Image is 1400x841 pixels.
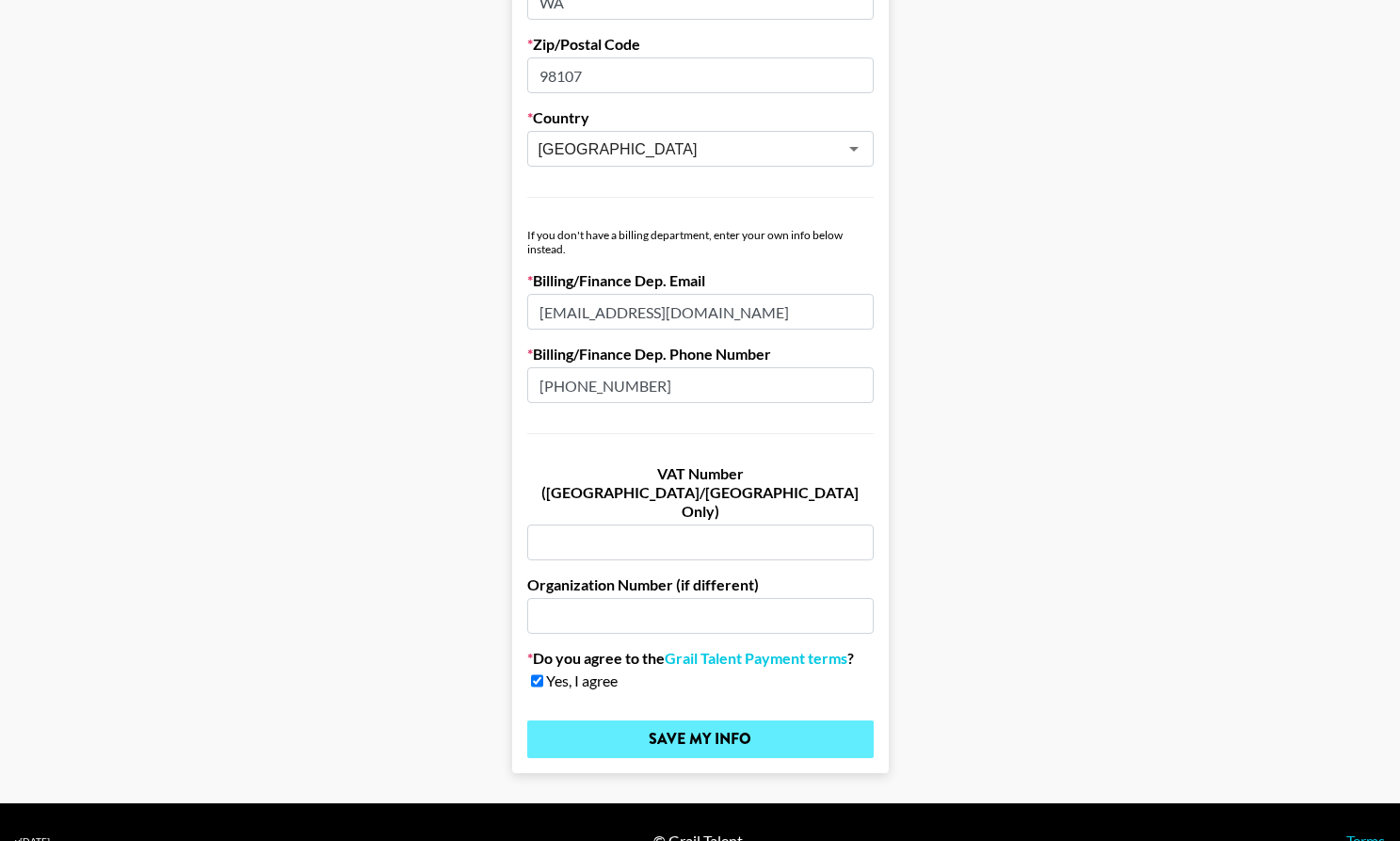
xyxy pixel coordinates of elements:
div: If you don't have a billing department, enter your own info below instead. [527,228,874,256]
input: Save My Info [527,720,874,758]
label: VAT Number ([GEOGRAPHIC_DATA]/[GEOGRAPHIC_DATA] Only) [527,464,874,521]
label: Country [527,108,874,127]
label: Organization Number (if different) [527,575,874,594]
label: Do you agree to the ? [527,649,874,668]
label: Billing/Finance Dep. Phone Number [527,345,874,364]
label: Zip/Postal Code [527,35,874,54]
a: Grail Talent Payment terms [665,649,847,668]
label: Billing/Finance Dep. Email [527,271,874,290]
button: Open [841,136,867,162]
span: Yes, I agree [546,671,618,690]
